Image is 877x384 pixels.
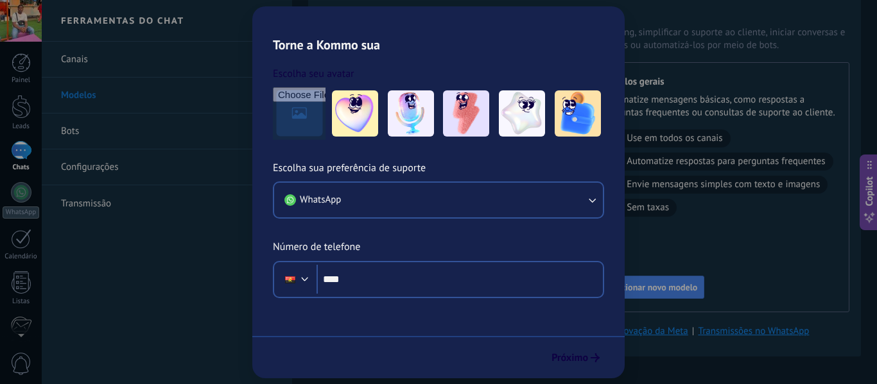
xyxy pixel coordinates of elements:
[388,90,434,137] img: -2.jpeg
[300,194,341,206] span: WhatsApp
[274,183,603,217] button: WhatsApp
[499,90,545,137] img: -4.jpeg
[273,65,354,82] span: Escolha seu avatar
[555,90,601,137] img: -5.jpeg
[273,160,426,177] span: Escolha sua preferência de suporte
[273,239,360,256] span: Número de telefone
[278,266,302,293] div: Angola: + 244
[546,347,605,369] button: Próximo
[551,353,588,362] span: Próximo
[443,90,489,137] img: -3.jpeg
[252,6,625,53] h2: Torne a Kommo sua
[332,90,378,137] img: -1.jpeg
